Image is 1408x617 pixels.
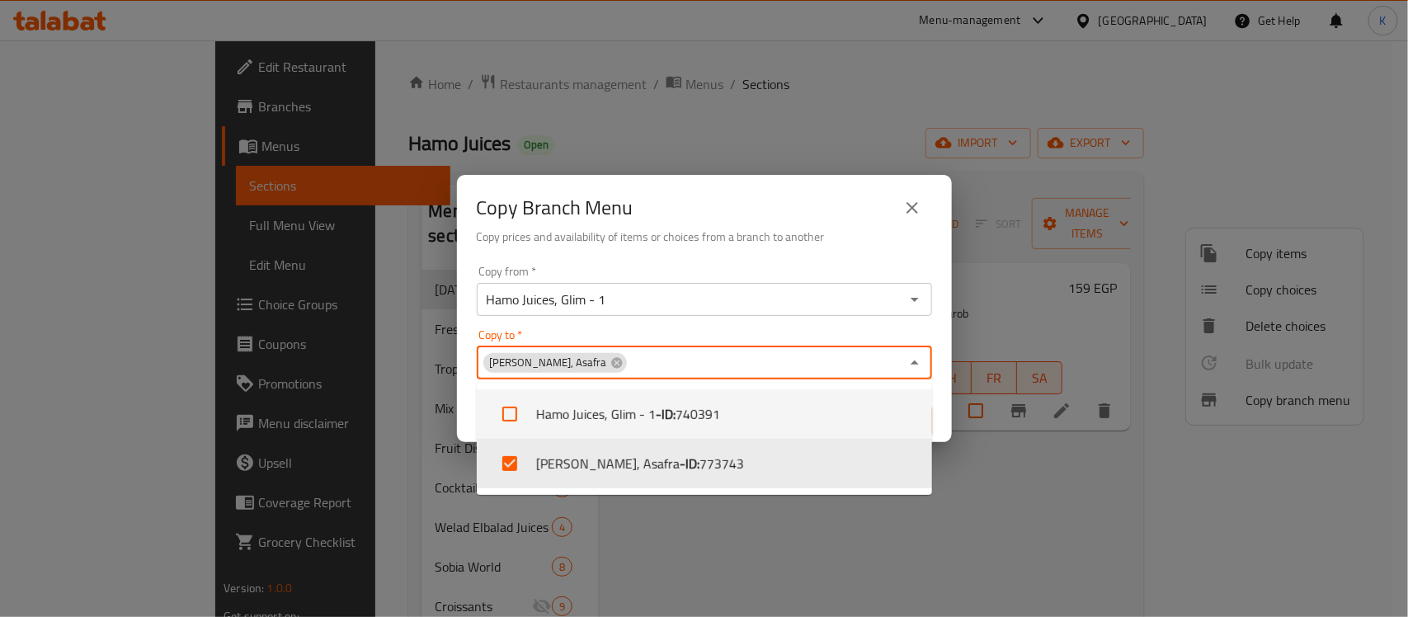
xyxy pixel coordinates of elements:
[699,454,744,473] span: 773743
[676,404,720,424] span: 740391
[477,439,932,488] li: [PERSON_NAME], Asafra
[903,351,926,374] button: Close
[903,288,926,311] button: Open
[483,355,614,370] span: [PERSON_NAME], Asafra
[477,195,633,221] h2: Copy Branch Menu
[892,188,932,228] button: close
[483,353,627,373] div: [PERSON_NAME], Asafra
[656,404,676,424] b: - ID:
[680,454,699,473] b: - ID:
[477,389,932,439] li: Hamo Juices, Glim - 1
[477,228,932,246] h6: Copy prices and availability of items or choices from a branch to another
